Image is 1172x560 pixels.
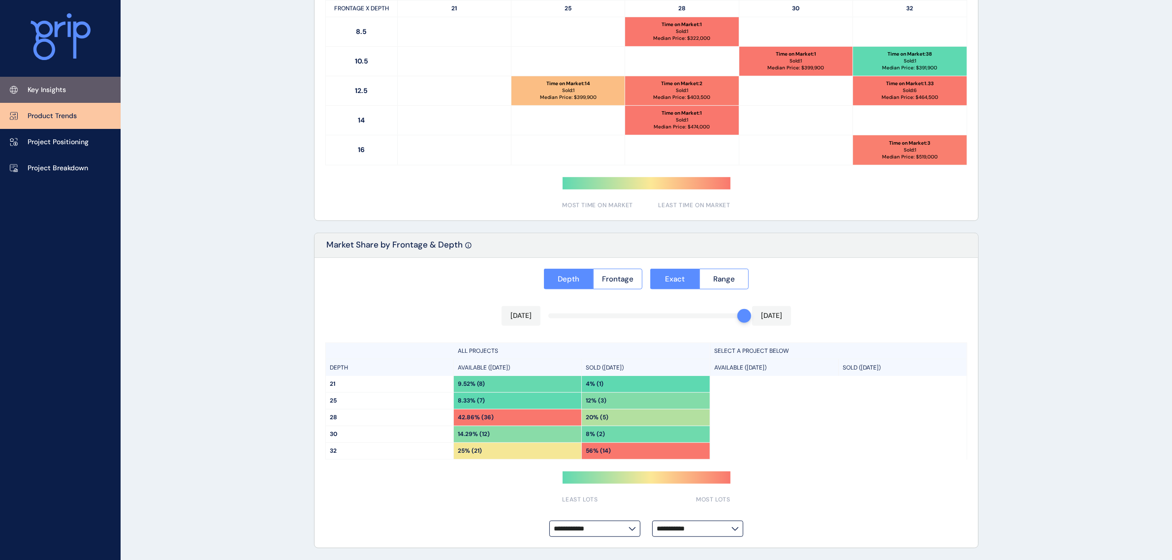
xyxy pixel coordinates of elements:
[28,111,77,121] p: Product Trends
[540,94,597,101] p: Median Price: $ 399,900
[586,380,603,388] p: 4% (1)
[326,47,398,76] p: 10.5
[586,413,608,422] p: 20% (5)
[510,311,532,321] p: [DATE]
[887,51,932,58] p: Time on Market : 38
[330,413,449,422] p: 28
[790,58,802,64] p: Sold: 1
[330,397,449,405] p: 25
[654,124,710,130] p: Median Price: $ 474,000
[330,447,449,455] p: 32
[586,397,606,405] p: 12% (3)
[662,21,702,28] p: Time on Market : 1
[511,0,625,17] p: 25
[544,269,593,289] button: Depth
[586,430,605,438] p: 8% (2)
[661,80,702,87] p: Time on Market : 2
[714,364,766,372] p: AVAILABLE ([DATE])
[650,269,699,289] button: Exact
[676,28,688,35] p: Sold: 1
[676,87,688,94] p: Sold: 1
[586,364,624,372] p: SOLD ([DATE])
[776,51,816,58] p: Time on Market : 1
[28,137,89,147] p: Project Positioning
[653,35,710,42] p: Median Price: $ 322,000
[586,447,611,455] p: 56% (14)
[882,94,938,101] p: Median Price: $ 464,500
[853,0,967,17] p: 32
[326,106,398,135] p: 14
[904,58,916,64] p: Sold: 1
[563,201,633,210] span: MOST TIME ON MARKET
[761,311,782,321] p: [DATE]
[330,364,348,372] p: DEPTH
[696,496,730,504] span: MOST LOTS
[662,110,702,117] p: Time on Market : 1
[458,413,494,422] p: 42.86% (36)
[330,380,449,388] p: 21
[903,87,917,94] p: Sold: 6
[699,269,749,289] button: Range
[563,496,598,504] span: LEAST LOTS
[653,94,710,101] p: Median Price: $ 403,500
[326,135,398,165] p: 16
[326,0,398,17] p: FRONTAGE X DEPTH
[593,269,643,289] button: Frontage
[665,274,685,284] span: Exact
[882,154,938,160] p: Median Price: $ 519,000
[458,380,485,388] p: 9.52% (8)
[458,347,498,355] p: ALL PROJECTS
[458,430,490,438] p: 14.29% (12)
[886,80,934,87] p: Time on Market : 1.33
[326,76,398,105] p: 12.5
[458,397,485,405] p: 8.33% (7)
[28,163,88,173] p: Project Breakdown
[714,347,789,355] p: SELECT A PROJECT BELOW
[767,64,824,71] p: Median Price: $ 399,900
[843,364,881,372] p: SOLD ([DATE])
[330,430,449,438] p: 30
[398,0,511,17] p: 21
[562,87,574,94] p: Sold: 1
[558,274,579,284] span: Depth
[458,447,482,455] p: 25% (21)
[625,0,739,17] p: 28
[739,0,853,17] p: 30
[602,274,634,284] span: Frontage
[326,17,398,46] p: 8.5
[28,85,66,95] p: Key Insights
[326,239,463,257] p: Market Share by Frontage & Depth
[904,147,916,154] p: Sold: 1
[882,64,937,71] p: Median Price: $ 391,900
[889,140,930,147] p: Time on Market : 3
[676,117,688,124] p: Sold: 1
[458,364,510,372] p: AVAILABLE ([DATE])
[659,201,730,210] span: LEAST TIME ON MARKET
[546,80,590,87] p: Time on Market : 14
[713,274,735,284] span: Range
